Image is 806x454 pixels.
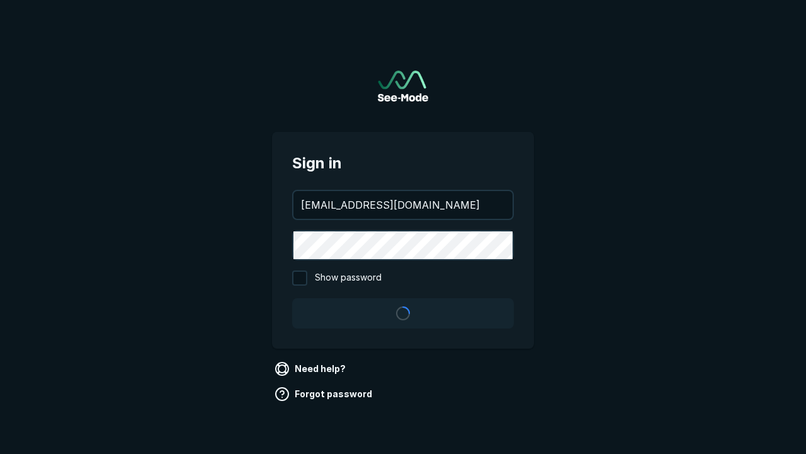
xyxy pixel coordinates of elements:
a: Forgot password [272,384,377,404]
a: Go to sign in [378,71,428,102]
span: Sign in [292,152,514,175]
span: Show password [315,271,382,286]
a: Need help? [272,359,351,379]
input: your@email.com [293,191,513,219]
img: See-Mode Logo [378,71,428,102]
